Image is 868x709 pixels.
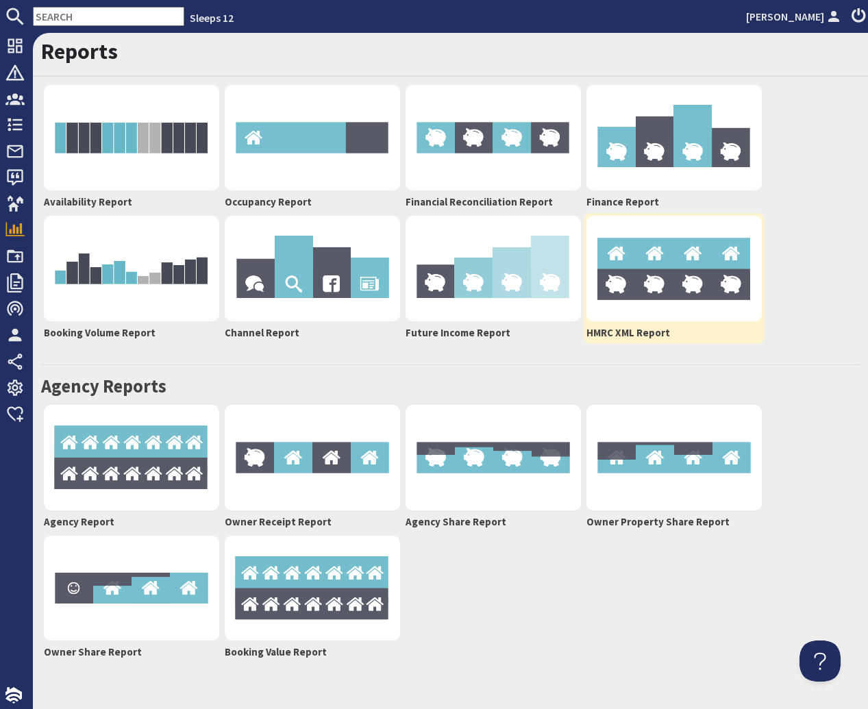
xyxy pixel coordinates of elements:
[44,327,219,339] h2: Booking Volume Report
[44,516,219,528] h2: Agency Report
[41,82,222,213] a: Availability Report
[225,327,400,339] h2: Channel Report
[41,213,222,344] a: Booking Volume Report
[586,327,762,339] h2: HMRC XML Report
[403,82,584,213] a: Financial Reconciliation Report
[222,213,403,344] a: Channel Report
[222,82,403,213] a: Occupancy Report
[225,516,400,528] h2: Owner Receipt Report
[799,640,841,682] iframe: Toggle Customer Support
[222,533,403,664] a: Booking Value Report
[44,405,219,510] img: agency-report-24f49cc5259ead7210495d9f924ce814db3d6835cfb3adcdd335ccaab0c39ef2.png
[586,216,762,321] img: hmrc-report-7e47fe54d664a6519f7bff59c47da927abdb786ffdf23fbaa80a4261718d00d7.png
[584,82,765,213] a: Finance Report
[406,516,581,528] h2: Agency Share Report
[190,11,234,25] a: Sleeps 12
[584,213,765,344] a: HMRC XML Report
[44,536,219,641] img: owner-share-report-45db377d83587ce6e4e4c009e14ad33d8f00d2396a13c78dcf0bd28690591120.png
[225,536,400,641] img: agency-report-24f49cc5259ead7210495d9f924ce814db3d6835cfb3adcdd335ccaab0c39ef2.png
[225,196,400,208] h2: Occupancy Report
[41,533,222,664] a: Owner Share Report
[406,405,581,510] img: agency-share-report-259f9e87bafb275c35ea1ce994cedd3410c06f21460ea39da55fd5a69135abff.png
[746,8,843,25] a: [PERSON_NAME]
[225,85,400,190] img: occupancy-report-54b043cc30156a1d64253dc66eb8fa74ac22b960ebbd66912db7d1b324d9370f.png
[225,216,400,321] img: referer-report-80f78d458a5f6b932bddd33f5d71aba6e20f930fbd9179b778792cbc9ff573fa.png
[586,85,762,190] img: financial-report-105d5146bc3da7be04c1b38cba2e6198017b744cffc9661e2e35d54d4ba0e972.png
[406,85,581,190] img: financial-reconciliation-aa54097eb3e2697f1cd871e2a2e376557a55840ed588d4f345cf0a01e244fdeb.png
[406,196,581,208] h2: Financial Reconciliation Report
[33,7,184,26] input: SEARCH
[44,85,219,190] img: availability-b2712cb69e4f2a6ce39b871c0a010e098eb1bc68badc0d862a523a7fb0d9404f.png
[586,405,762,510] img: property-share-report-cdbd2bf58cd10a1d69ee44df0fc56a5b4e990bf198283ff8acab33657c6bbc2c.png
[5,687,22,704] img: staytech_i_w-64f4e8e9ee0a9c174fd5317b4b171b261742d2d393467e5bdba4413f4f884c10.svg
[222,402,403,533] a: Owner Receipt Report
[403,213,584,344] a: Future Income Report
[41,375,860,397] h2: Agency Reports
[584,402,765,533] a: Owner Property Share Report
[41,38,118,65] a: Reports
[41,402,222,533] a: Agency Report
[44,196,219,208] h2: Availability Report
[225,405,400,510] img: owner-receipt-report-7435b8cb0350dc667c011af1ec10782e9d7ad44aa1de72c06e1d5f1b4b60e118.png
[406,216,581,321] img: future-income-report-8efaa7c4b96f9db44a0ea65420f3fcd3c60c8b9eb4a7fe33424223628594c21f.png
[586,196,762,208] h2: Finance Report
[44,646,219,658] h2: Owner Share Report
[586,516,762,528] h2: Owner Property Share Report
[225,646,400,658] h2: Booking Value Report
[44,216,219,321] img: volume-report-b193a0d106e901724e6e2a737cddf475bd336b2fd3e97afca5856cfd34cd3207.png
[403,402,584,533] a: Agency Share Report
[406,327,581,339] h2: Future Income Report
